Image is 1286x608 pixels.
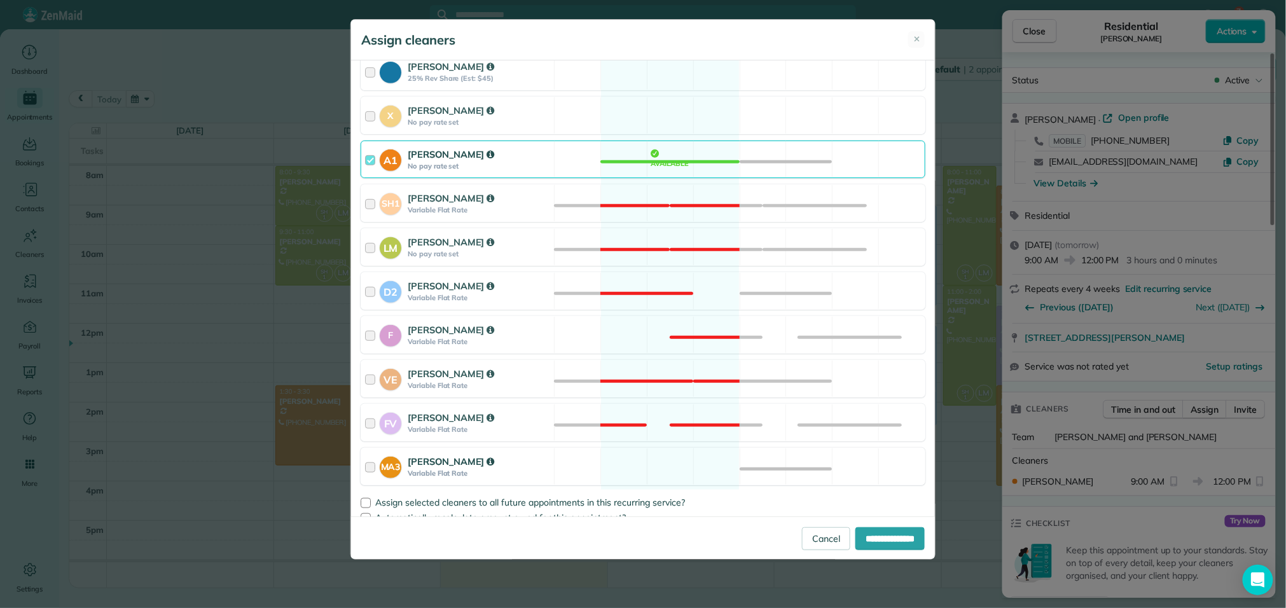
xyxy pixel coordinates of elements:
strong: Variable Flat Rate [408,205,550,214]
strong: [PERSON_NAME] [408,280,494,292]
strong: [PERSON_NAME] [408,411,494,424]
div: Open Intercom Messenger [1243,565,1273,595]
strong: [PERSON_NAME] [408,104,494,116]
strong: Variable Flat Rate [408,469,550,478]
strong: A1 [380,149,401,168]
strong: No pay rate set [408,249,550,258]
strong: Variable Flat Rate [408,337,550,346]
strong: VE [380,369,401,387]
strong: [PERSON_NAME] [408,236,494,248]
strong: Variable Flat Rate [408,293,550,302]
strong: FV [380,413,401,431]
strong: X [380,106,401,123]
strong: D2 [380,281,401,300]
span: Assign selected cleaners to all future appointments in this recurring service? [375,497,685,508]
strong: Variable Flat Rate [408,381,550,390]
strong: Variable Flat Rate [408,425,550,434]
strong: [PERSON_NAME] [408,368,494,380]
h5: Assign cleaners [361,31,455,49]
strong: SH1 [380,193,401,211]
span: Automatically recalculate amount owed for this appointment? [375,512,626,523]
strong: 25% Rev Share (Est: $45) [408,74,550,83]
strong: No pay rate set [408,118,550,127]
strong: F [380,325,401,342]
strong: LM [380,237,401,256]
strong: [PERSON_NAME] [408,60,494,73]
a: Cancel [802,527,850,550]
strong: [PERSON_NAME] [408,455,494,467]
strong: [PERSON_NAME] [408,324,494,336]
strong: MA3 [380,457,401,474]
strong: No pay rate set [408,162,550,170]
span: ✕ [913,33,920,46]
strong: [PERSON_NAME] [408,192,494,204]
strong: [PERSON_NAME] [408,148,494,160]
